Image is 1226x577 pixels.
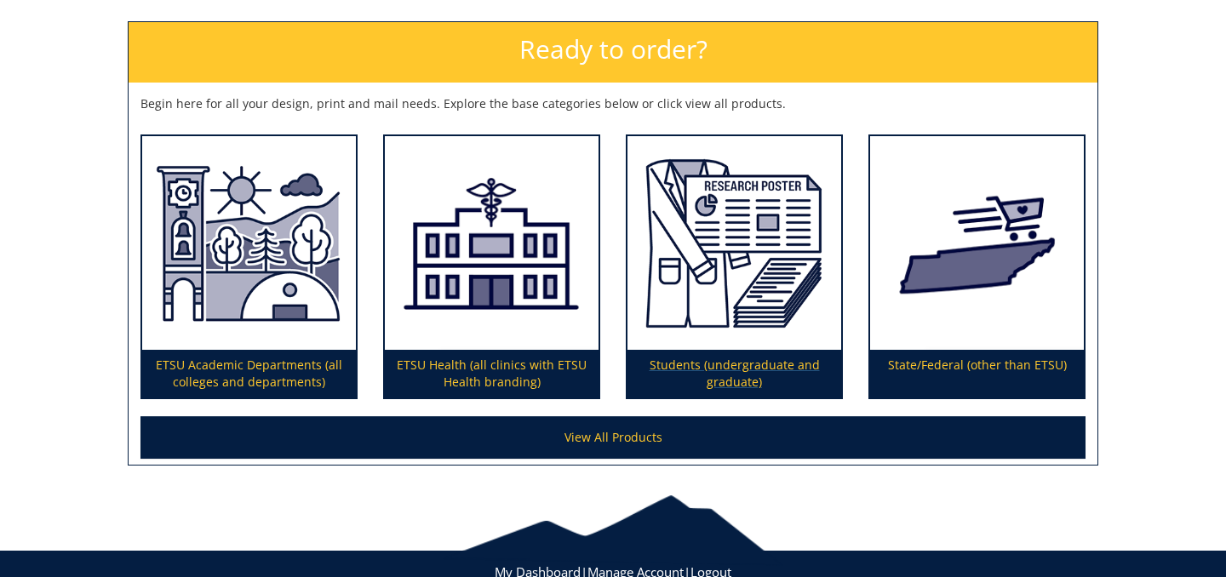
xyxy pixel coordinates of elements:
[140,95,1086,112] p: Begin here for all your design, print and mail needs. Explore the base categories below or click ...
[140,416,1086,459] a: View All Products
[627,136,841,351] img: Students (undergraduate and graduate)
[142,136,356,398] a: ETSU Academic Departments (all colleges and departments)
[385,350,599,397] p: ETSU Health (all clinics with ETSU Health branding)
[385,136,599,351] img: ETSU Health (all clinics with ETSU Health branding)
[627,350,841,397] p: Students (undergraduate and graduate)
[142,350,356,397] p: ETSU Academic Departments (all colleges and departments)
[870,136,1084,351] img: State/Federal (other than ETSU)
[870,136,1084,398] a: State/Federal (other than ETSU)
[129,22,1097,83] h2: Ready to order?
[142,136,356,351] img: ETSU Academic Departments (all colleges and departments)
[870,350,1084,397] p: State/Federal (other than ETSU)
[627,136,841,398] a: Students (undergraduate and graduate)
[385,136,599,398] a: ETSU Health (all clinics with ETSU Health branding)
